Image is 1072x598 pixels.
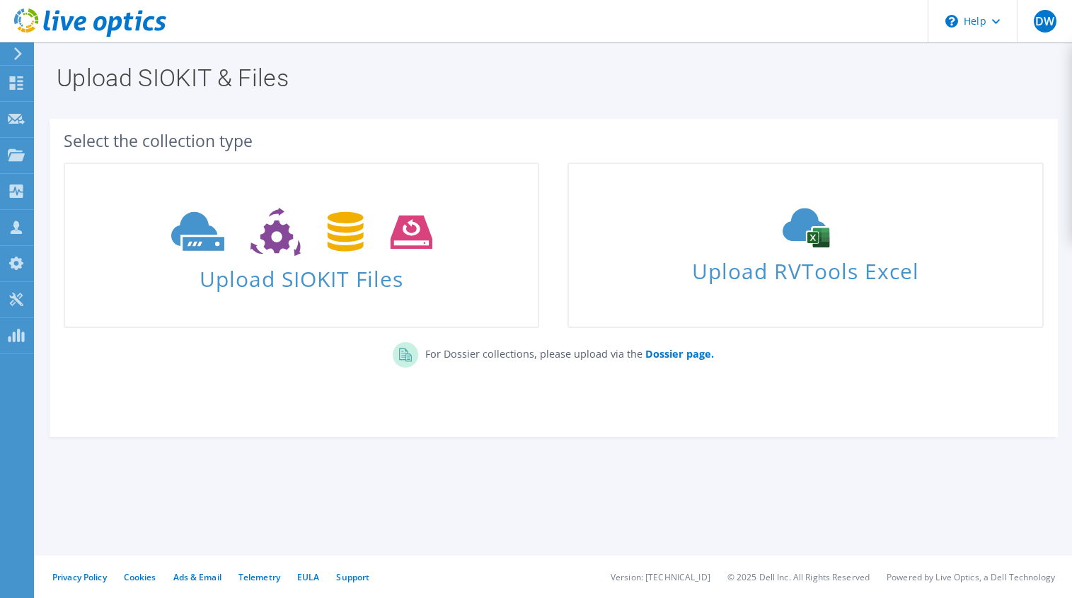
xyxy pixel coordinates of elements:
[238,571,280,583] a: Telemetry
[569,252,1042,283] span: Upload RVTools Excel
[642,347,714,360] a: Dossier page.
[64,163,539,328] a: Upload SIOKIT Files
[336,571,369,583] a: Support
[52,571,107,583] a: Privacy Policy
[645,347,714,360] b: Dossier page.
[945,15,958,28] svg: \n
[64,133,1044,148] div: Select the collection type
[611,571,710,583] li: Version: [TECHNICAL_ID]
[173,571,221,583] a: Ads & Email
[567,163,1043,328] a: Upload RVTools Excel
[65,259,538,290] span: Upload SIOKIT Files
[418,342,714,362] p: For Dossier collections, please upload via the
[297,571,319,583] a: EULA
[57,66,1044,90] h1: Upload SIOKIT & Files
[887,571,1055,583] li: Powered by Live Optics, a Dell Technology
[1034,10,1056,33] span: DW
[124,571,156,583] a: Cookies
[727,571,870,583] li: © 2025 Dell Inc. All Rights Reserved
